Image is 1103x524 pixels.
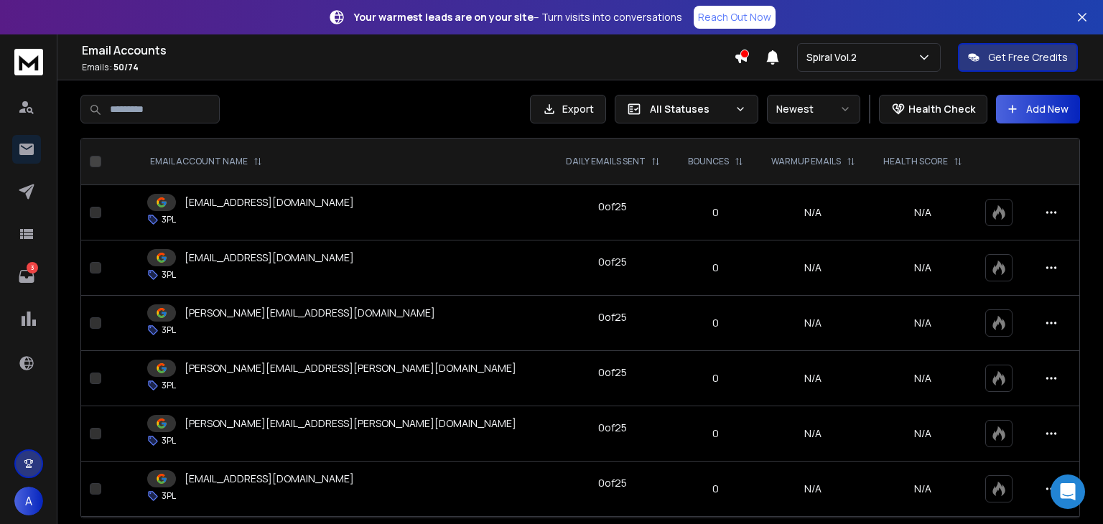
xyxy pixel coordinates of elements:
strong: Your warmest leads are on your site [354,10,534,24]
img: logo [14,49,43,75]
p: [PERSON_NAME][EMAIL_ADDRESS][PERSON_NAME][DOMAIN_NAME] [185,416,516,431]
p: 0 [683,316,748,330]
div: 0 of 25 [598,310,627,324]
button: Get Free Credits [958,43,1078,72]
p: N/A [878,482,967,496]
div: 0 of 25 [598,365,627,380]
td: N/A [757,296,870,351]
p: 3PL [162,435,176,446]
p: N/A [878,426,967,441]
button: Newest [767,95,860,123]
button: Add New [996,95,1080,123]
p: BOUNCES [688,156,729,167]
td: N/A [757,185,870,240]
p: N/A [878,316,967,330]
p: 3PL [162,324,176,336]
p: 0 [683,261,748,275]
p: WARMUP EMAILS [771,156,841,167]
p: Health Check [908,102,975,116]
p: All Statuses [650,102,729,116]
p: DAILY EMAILS SENT [566,156,646,167]
span: 50 / 74 [113,61,139,73]
p: [EMAIL_ADDRESS][DOMAIN_NAME] [185,472,354,486]
p: 0 [683,371,748,385]
p: 0 [683,205,748,220]
a: 3 [12,262,41,291]
button: Health Check [879,95,987,123]
td: N/A [757,406,870,462]
p: 0 [683,426,748,441]
p: Reach Out Now [698,10,771,24]
td: N/A [757,462,870,517]
a: Reach Out Now [694,6,776,29]
p: HEALTH SCORE [883,156,948,167]
p: 3PL [162,214,176,225]
p: N/A [878,261,967,275]
div: 0 of 25 [598,421,627,435]
p: Emails : [82,62,734,73]
div: 0 of 25 [598,476,627,490]
p: 0 [683,482,748,496]
p: [PERSON_NAME][EMAIL_ADDRESS][PERSON_NAME][DOMAIN_NAME] [185,361,516,375]
button: A [14,487,43,515]
button: Export [530,95,606,123]
p: 3PL [162,380,176,391]
p: 3PL [162,269,176,281]
div: EMAIL ACCOUNT NAME [150,156,262,167]
p: N/A [878,205,967,220]
div: 0 of 25 [598,255,627,269]
td: N/A [757,240,870,296]
p: [EMAIL_ADDRESS][DOMAIN_NAME] [185,195,354,210]
p: 3 [27,262,38,273]
p: 3PL [162,490,176,502]
div: Open Intercom Messenger [1051,474,1085,509]
p: Get Free Credits [988,50,1068,65]
div: 0 of 25 [598,200,627,214]
td: N/A [757,351,870,406]
p: N/A [878,371,967,385]
h1: Email Accounts [82,42,734,59]
p: – Turn visits into conversations [354,10,682,24]
p: Spiral Vol.2 [806,50,862,65]
p: [EMAIL_ADDRESS][DOMAIN_NAME] [185,251,354,265]
p: [PERSON_NAME][EMAIL_ADDRESS][DOMAIN_NAME] [185,306,435,320]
